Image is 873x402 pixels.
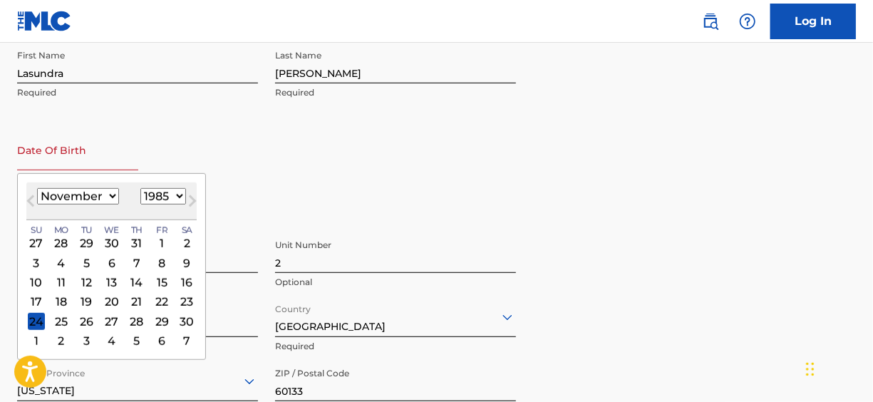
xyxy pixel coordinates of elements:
[17,364,258,398] div: [US_STATE]
[156,223,167,236] span: Fr
[81,223,92,236] span: Tu
[128,234,145,252] div: Choose Thursday, October 31st, 1985
[53,313,70,330] div: Choose Monday, November 25th, 1985
[153,293,170,310] div: Choose Friday, November 22nd, 1985
[28,274,45,291] div: Choose Sunday, November 10th, 1985
[104,223,119,236] span: We
[153,332,170,349] div: Choose Friday, December 6th, 1985
[131,223,143,236] span: Th
[103,313,120,330] div: Choose Wednesday, November 27th, 1985
[17,11,72,31] img: MLC Logo
[53,234,70,252] div: Choose Monday, October 28th, 1985
[78,254,95,272] div: Choose Tuesday, November 5th, 1985
[17,86,258,99] p: Required
[153,313,170,330] div: Choose Friday, November 29th, 1985
[275,86,516,99] p: Required
[181,192,204,215] button: Next Month
[739,13,756,30] img: help
[28,293,45,310] div: Choose Sunday, November 17th, 1985
[28,313,45,330] div: Choose Sunday, November 24th, 1985
[153,254,170,272] div: Choose Friday, November 8th, 1985
[17,217,856,233] h5: Personal Address
[53,332,70,349] div: Choose Monday, December 2nd, 1985
[178,313,195,330] div: Choose Saturday, November 30th, 1985
[178,234,195,252] div: Choose Saturday, November 2nd, 1985
[275,340,516,353] p: Required
[53,293,70,310] div: Choose Monday, November 18th, 1985
[702,13,719,30] img: search
[31,223,41,236] span: Su
[103,234,120,252] div: Choose Wednesday, October 30th, 1985
[128,332,145,349] div: Choose Thursday, December 5th, 1985
[733,7,762,36] div: Help
[19,192,42,215] button: Previous Month
[28,332,45,349] div: Choose Sunday, December 1st, 1985
[128,293,145,310] div: Choose Thursday, November 21st, 1985
[696,7,725,36] a: Public Search
[153,274,170,291] div: Choose Friday, November 15th, 1985
[178,293,195,310] div: Choose Saturday, November 23rd, 1985
[103,274,120,291] div: Choose Wednesday, November 13th, 1985
[28,254,45,272] div: Choose Sunday, November 3rd, 1985
[182,223,192,236] span: Sa
[770,4,856,39] a: Log In
[78,234,95,252] div: Choose Tuesday, October 29th, 1985
[178,274,195,291] div: Choose Saturday, November 16th, 1985
[806,348,815,391] div: Drag
[103,293,120,310] div: Choose Wednesday, November 20th, 1985
[53,274,70,291] div: Choose Monday, November 11th, 1985
[128,313,145,330] div: Choose Thursday, November 28th, 1985
[53,254,70,272] div: Choose Monday, November 4th, 1985
[178,332,195,349] div: Choose Saturday, December 7th, 1985
[275,294,311,316] label: Country
[802,334,873,402] iframe: Chat Widget
[128,274,145,291] div: Choose Thursday, November 14th, 1985
[78,274,95,291] div: Choose Tuesday, November 12th, 1985
[153,234,170,252] div: Choose Friday, November 1st, 1985
[26,234,197,351] div: Month November, 1985
[17,173,206,360] div: Choose Date
[78,313,95,330] div: Choose Tuesday, November 26th, 1985
[103,254,120,272] div: Choose Wednesday, November 6th, 1985
[178,254,195,272] div: Choose Saturday, November 9th, 1985
[103,332,120,349] div: Choose Wednesday, December 4th, 1985
[28,234,45,252] div: Choose Sunday, October 27th, 1985
[54,223,68,236] span: Mo
[275,276,516,289] p: Optional
[275,299,516,334] div: [GEOGRAPHIC_DATA]
[78,332,95,349] div: Choose Tuesday, December 3rd, 1985
[78,293,95,310] div: Choose Tuesday, November 19th, 1985
[128,254,145,272] div: Choose Thursday, November 7th, 1985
